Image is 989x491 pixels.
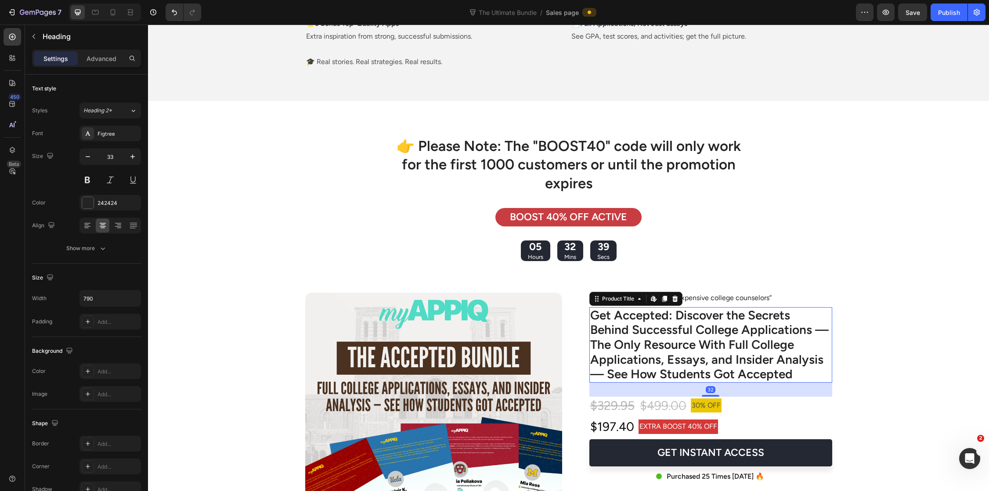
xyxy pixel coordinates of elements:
p: Mins [416,229,428,237]
p: Settings [43,54,68,63]
div: Align [32,220,57,232]
div: Image [32,390,47,398]
div: Show more [66,244,107,253]
div: Shape [32,418,60,430]
button: Publish [931,4,967,21]
div: $499.00 [491,372,539,390]
div: 32 [416,216,428,229]
span: Save [906,9,920,16]
div: Size [32,272,55,284]
p: Advanced [87,54,116,63]
span: Sales page [546,8,579,17]
div: Padding [32,318,52,326]
div: Get Instant Access [509,422,616,435]
p: “Better than expensive college counselors” [490,269,624,278]
p: Purchased 25 Times [DATE] 🔥 [519,447,616,457]
button: Get Instant Access [441,415,684,442]
div: Add... [97,463,139,471]
p: EXTRA BOOST 40% OFF [491,396,569,409]
button: 7 [4,4,65,21]
span: Heading 2* [83,107,112,115]
p: 30% OFF [544,375,573,387]
div: Color [32,199,46,207]
div: 242424 [97,199,139,207]
div: Figtree [97,130,139,138]
div: Publish [938,8,960,17]
div: 32 [558,362,567,369]
p: 7 [58,7,61,18]
div: Color [32,367,46,375]
p: Hours [380,229,395,237]
p: $197.40 [442,394,486,410]
div: Styles [32,107,47,115]
h2: Get Accepted: Discover the Secrets Behind Successful College Applications — The Only Resource Wit... [441,283,684,358]
input: Auto [80,290,141,306]
span: / [540,8,542,17]
p: Heading [43,31,137,42]
div: Background [32,345,75,357]
h2: 👉 Please Note: The "BOOST40" code will only work for the first 1000 customers or until the promot... [247,111,594,170]
div: Add... [97,391,139,398]
button: Show more [32,240,141,256]
p: 🎓 Real stories. Real strategies. Real results. [158,31,418,44]
s: $329.95 [442,373,487,388]
span: 2 [977,435,984,442]
div: Width [32,294,47,302]
p: Secs [449,229,462,237]
button: Save [898,4,927,21]
div: Corner [32,462,50,470]
button: Heading 2* [79,103,141,118]
div: Font [32,129,43,137]
iframe: Intercom live chat [959,448,980,469]
div: Product Title [452,270,488,278]
div: Border [32,440,49,448]
div: Add... [97,368,139,376]
div: 39 [449,216,462,229]
div: Add... [97,440,139,448]
span: The Ultimate Bundle [477,8,538,17]
div: Undo/Redo [166,4,201,21]
div: Size [32,151,55,162]
div: 05 [380,216,395,229]
div: 450 [8,93,21,100]
iframe: Design area [148,25,989,491]
div: Add... [97,318,139,326]
div: Text style [32,85,56,93]
p: BOOST 40% OFF ACTIVE [362,186,479,199]
div: Beta [7,161,21,168]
